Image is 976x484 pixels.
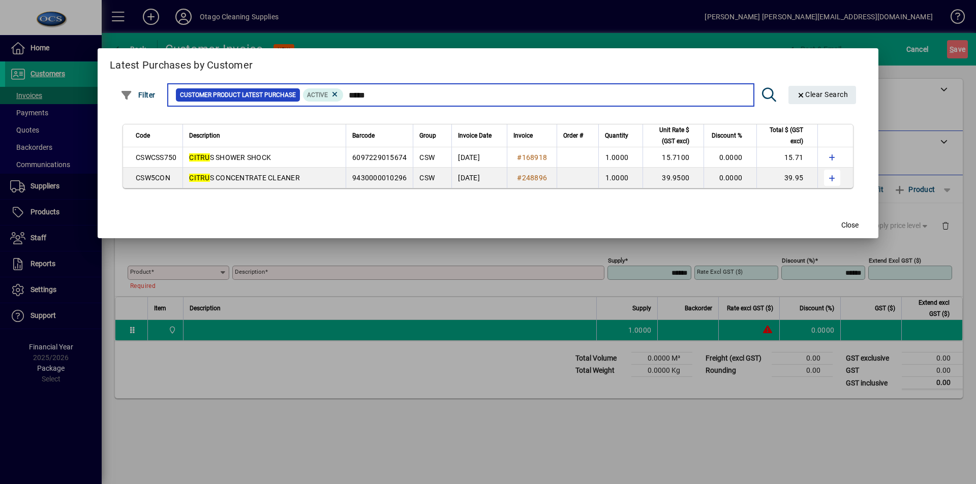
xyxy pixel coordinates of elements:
[189,153,209,162] em: CITRU
[605,130,628,141] span: Quantity
[522,174,547,182] span: 248896
[189,130,340,141] div: Description
[419,130,436,141] span: Group
[458,130,492,141] span: Invoice Date
[513,130,551,141] div: Invoice
[704,168,756,188] td: 0.0000
[563,130,592,141] div: Order #
[605,130,637,141] div: Quantity
[598,147,643,168] td: 1.0000
[513,152,551,163] a: #168918
[419,130,445,141] div: Group
[118,86,158,104] button: Filter
[797,90,848,99] span: Clear Search
[763,124,803,147] span: Total $ (GST excl)
[189,174,209,182] em: CITRU
[120,91,156,99] span: Filter
[643,168,704,188] td: 39.9500
[451,147,507,168] td: [DATE]
[756,168,817,188] td: 39.95
[136,130,176,141] div: Code
[704,147,756,168] td: 0.0000
[710,130,751,141] div: Discount %
[458,130,501,141] div: Invoice Date
[598,168,643,188] td: 1.0000
[189,153,271,162] span: S SHOWER SHOCK
[834,216,866,234] button: Close
[513,130,533,141] span: Invoice
[517,153,522,162] span: #
[307,91,328,99] span: Active
[788,86,857,104] button: Clear
[763,124,812,147] div: Total $ (GST excl)
[517,174,522,182] span: #
[419,153,435,162] span: CSW
[649,124,698,147] div: Unit Rate $ (GST excl)
[352,174,407,182] span: 9430000010296
[136,174,170,182] span: CSW5CON
[522,153,547,162] span: 168918
[513,172,551,183] a: #248896
[643,147,704,168] td: 15.7100
[189,130,220,141] span: Description
[712,130,742,141] span: Discount %
[303,88,344,102] mat-chip: Product Activation Status: Active
[756,147,817,168] td: 15.71
[451,168,507,188] td: [DATE]
[649,124,689,147] span: Unit Rate $ (GST excl)
[563,130,583,141] span: Order #
[98,48,878,78] h2: Latest Purchases by Customer
[419,174,435,182] span: CSW
[136,130,150,141] span: Code
[136,153,176,162] span: CSWCSS750
[189,174,300,182] span: S CONCENTRATE CLEANER
[180,90,296,100] span: Customer Product Latest Purchase
[352,130,407,141] div: Barcode
[352,130,375,141] span: Barcode
[841,220,859,231] span: Close
[352,153,407,162] span: 6097229015674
